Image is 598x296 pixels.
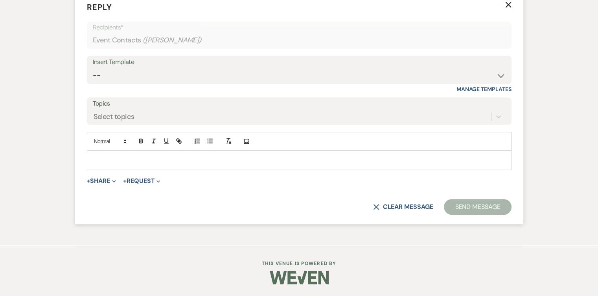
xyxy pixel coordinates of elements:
[87,178,90,184] span: +
[87,2,112,12] span: Reply
[93,57,506,68] div: Insert Template
[373,204,433,210] button: Clear message
[444,199,511,215] button: Send Message
[93,33,506,48] div: Event Contacts
[270,264,329,291] img: Weven Logo
[94,111,134,122] div: Select topics
[123,178,127,184] span: +
[123,178,160,184] button: Request
[93,22,506,33] p: Recipients*
[456,86,512,93] a: Manage Templates
[143,35,202,46] span: ( [PERSON_NAME] )
[87,178,116,184] button: Share
[93,98,506,110] label: Topics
